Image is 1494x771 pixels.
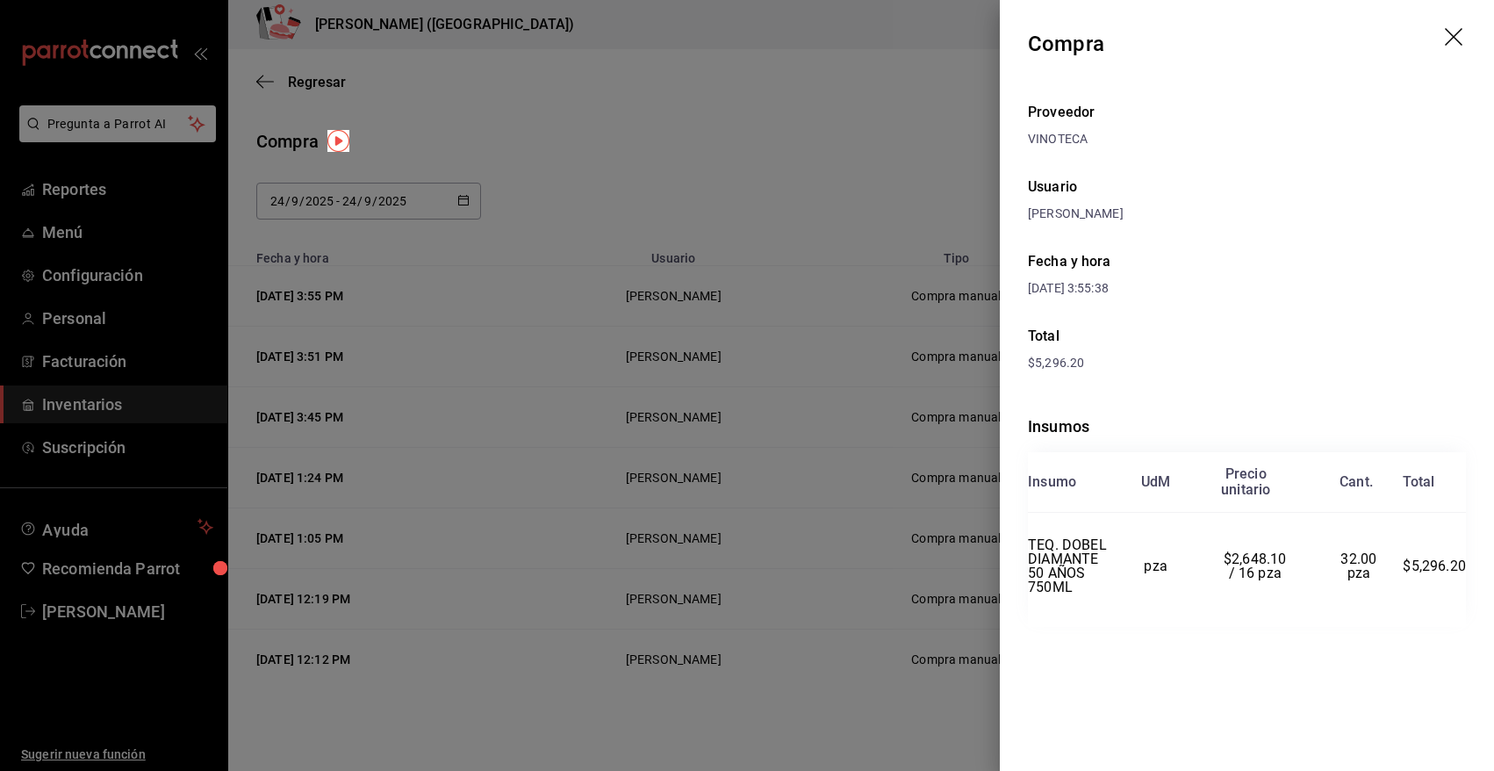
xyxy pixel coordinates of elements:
[1116,513,1196,620] td: pza
[1028,474,1076,490] div: Insumo
[1028,356,1084,370] span: $5,296.20
[1028,28,1104,60] div: Compra
[1221,466,1270,498] div: Precio unitario
[1028,251,1247,272] div: Fecha y hora
[1224,551,1290,581] span: $2,648.10 / 16 pza
[1028,130,1466,148] div: VINOTECA
[1403,558,1466,574] span: $5,296.20
[1445,28,1466,49] button: drag
[1028,205,1466,223] div: [PERSON_NAME]
[1028,177,1466,198] div: Usuario
[1028,102,1466,123] div: Proveedor
[1028,513,1116,620] td: TEQ. DOBEL DIAMANTE 50 AÑOS 750ML
[1028,279,1247,298] div: [DATE] 3:55:38
[1028,326,1466,347] div: Total
[1141,474,1171,490] div: UdM
[1028,414,1466,438] div: Insumos
[1403,474,1434,490] div: Total
[1340,474,1373,490] div: Cant.
[327,130,349,152] img: Tooltip marker
[1340,551,1380,581] span: 32.00 pza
